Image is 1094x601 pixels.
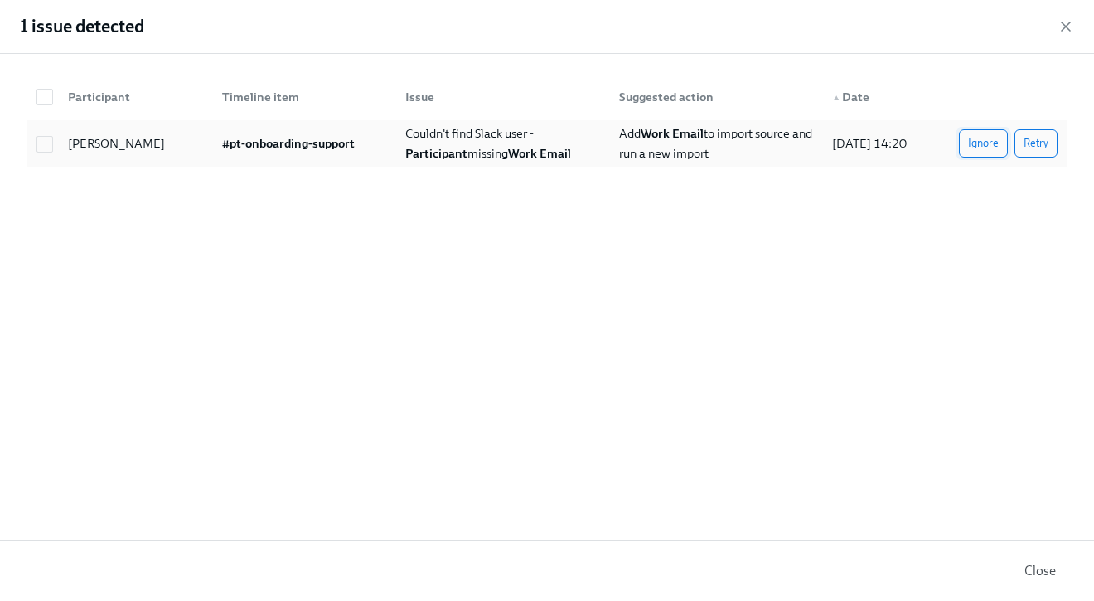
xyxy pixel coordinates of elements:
div: [PERSON_NAME]#pt-onboarding-supportCouldn't find Slack user -ParticipantmissingWork EmailAddWork ... [27,120,1067,167]
button: Close [1013,555,1067,588]
span: ▲ [832,94,840,102]
div: Timeline item [209,80,393,114]
span: Close [1024,563,1056,579]
div: Issue [399,87,605,107]
div: Suggested action [606,80,819,114]
strong: Participant [405,146,467,161]
div: Timeline item [215,87,393,107]
div: Participant [61,87,209,107]
div: Suggested action [612,87,819,107]
div: [DATE] 14:20 [825,133,932,153]
strong: Work Email [641,126,704,141]
strong: #pt-onboarding-support [222,136,355,151]
h2: 1 issue detected [20,14,144,39]
div: ▲Date [819,80,932,114]
strong: Work Email [508,146,571,161]
div: Issue [392,80,605,114]
span: Retry [1024,135,1048,152]
div: Date [825,87,932,107]
div: Participant [55,80,209,114]
div: [PERSON_NAME] [61,133,209,153]
button: Retry [1014,129,1058,158]
button: Ignore [959,129,1008,158]
span: Ignore [968,135,999,152]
